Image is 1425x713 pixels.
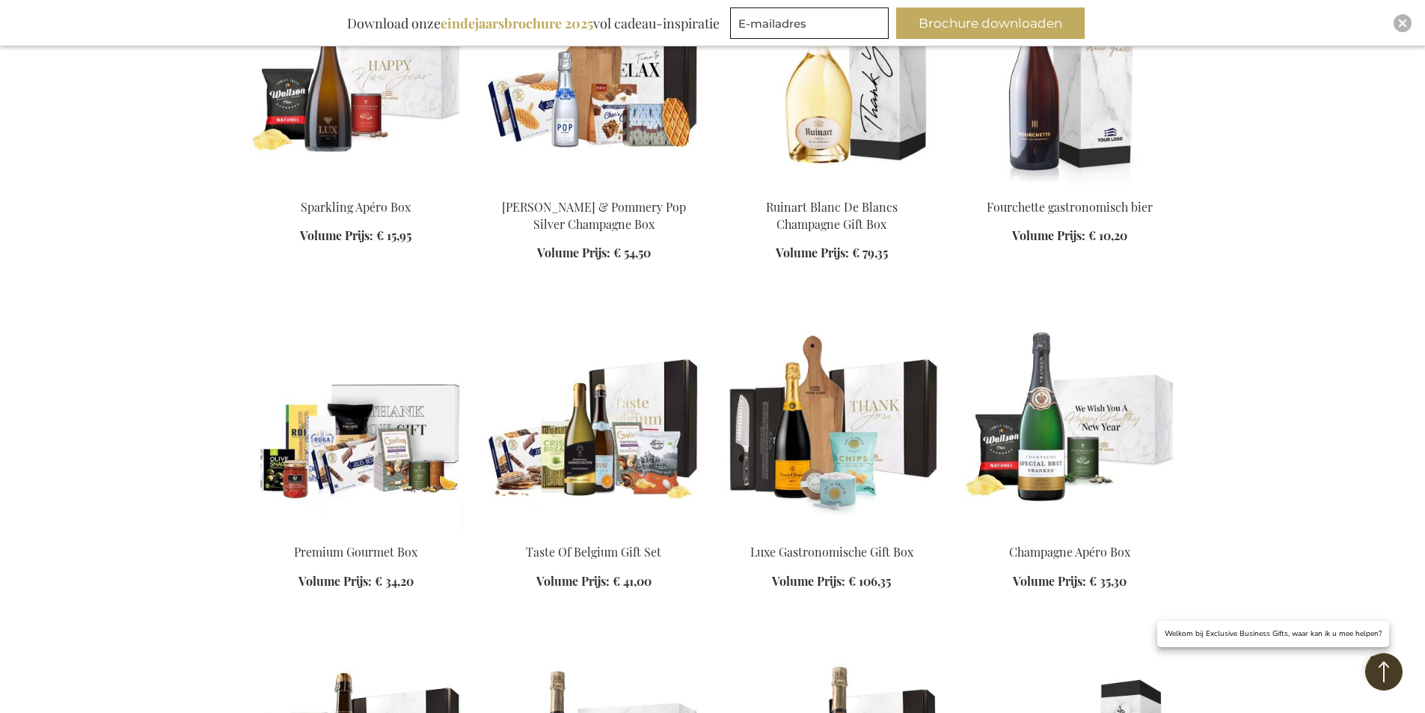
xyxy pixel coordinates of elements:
[1398,19,1407,28] img: Close
[441,14,593,32] b: eindejaarsbrochure 2025
[963,525,1177,539] a: Champagne Apéro Box
[1394,14,1412,32] div: Close
[848,573,891,589] span: € 106,35
[1013,573,1127,590] a: Volume Prijs: € 35,30
[766,199,898,232] a: Ruinart Blanc De Blancs Champagne Gift Box
[896,7,1085,39] button: Brochure downloaden
[1088,227,1127,243] span: € 10,20
[987,199,1153,215] a: Fourchette gastronomisch bier
[294,544,417,560] a: Premium Gourmet Box
[300,227,373,243] span: Volume Prijs:
[776,245,849,260] span: Volume Prijs:
[537,245,610,260] span: Volume Prijs:
[300,227,411,245] a: Volume Prijs: € 15,95
[298,573,372,589] span: Volume Prijs:
[725,322,939,531] img: Luxury Culinary Gift Box
[725,525,939,539] a: Luxury Culinary Gift Box
[772,573,891,590] a: Volume Prijs: € 106,35
[298,573,414,590] a: Volume Prijs: € 34,20
[772,573,845,589] span: Volume Prijs:
[963,322,1177,531] img: Champagne Apéro Box
[301,199,411,215] a: Sparkling Apéro Box
[852,245,888,260] span: € 79,35
[1089,573,1127,589] span: € 35,30
[730,7,893,43] form: marketing offers and promotions
[776,245,888,262] a: Volume Prijs: € 79,35
[613,245,651,260] span: € 54,50
[963,180,1177,194] a: Fourchette beer 75 cl
[536,573,610,589] span: Volume Prijs:
[249,180,463,194] a: Sparkling Apero Box
[1009,544,1130,560] a: Champagne Apéro Box
[487,180,701,194] a: Sweet Delights & Pommery Pop Silver Champagne Box
[1012,227,1127,245] a: Volume Prijs: € 10,20
[340,7,726,39] div: Download onze vol cadeau-inspiratie
[487,322,701,531] img: Taste Of Belgium Gift Set
[730,7,889,39] input: E-mailadres
[725,180,939,194] a: Ruinart Blanc De Blancs Champagne Gift Box
[537,245,651,262] a: Volume Prijs: € 54,50
[526,544,661,560] a: Taste Of Belgium Gift Set
[487,525,701,539] a: Taste Of Belgium Gift Set
[249,322,463,531] img: Premium Gourmet Box
[502,199,686,232] a: [PERSON_NAME] & Pommery Pop Silver Champagne Box
[376,227,411,243] span: € 15,95
[375,573,414,589] span: € 34,20
[249,525,463,539] a: Premium Gourmet Box
[613,573,652,589] span: € 41,00
[1012,227,1085,243] span: Volume Prijs:
[1013,573,1086,589] span: Volume Prijs:
[750,544,913,560] a: Luxe Gastronomische Gift Box
[536,573,652,590] a: Volume Prijs: € 41,00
